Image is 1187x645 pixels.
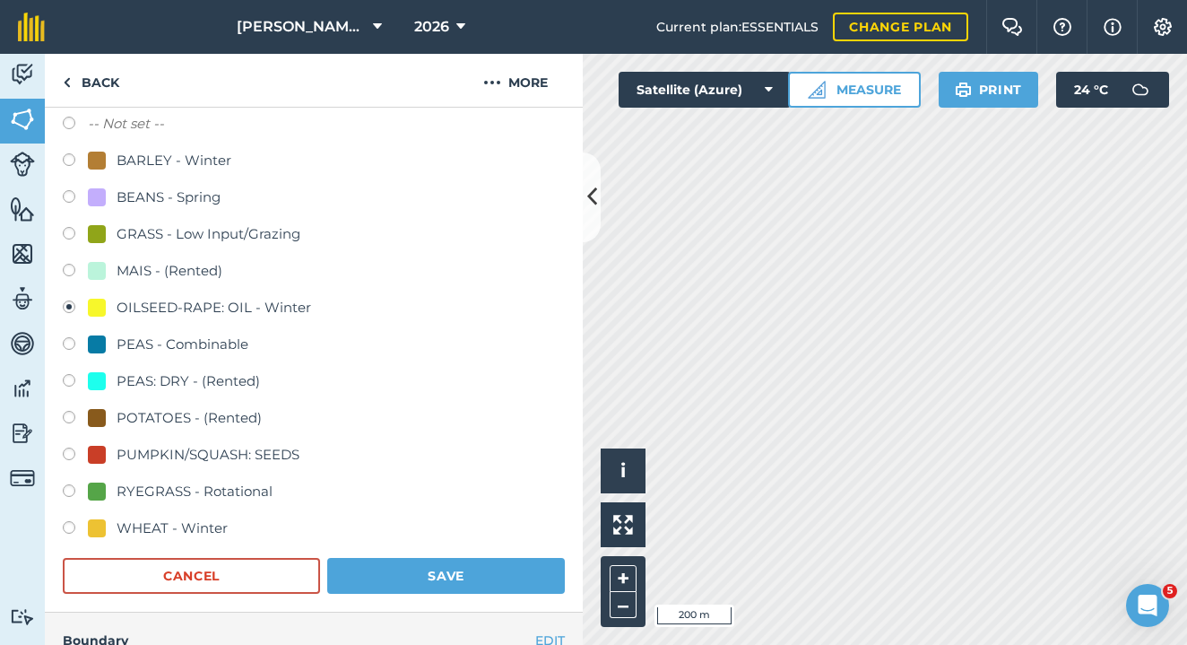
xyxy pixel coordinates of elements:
[10,61,35,88] img: svg+xml;base64,PD94bWwgdmVyc2lvbj0iMS4wIiBlbmNvZGluZz0idXRmLTgiPz4KPCEtLSBHZW5lcmF0b3I6IEFkb2JlIE...
[619,72,791,108] button: Satellite (Azure)
[117,518,228,539] div: WHEAT - Winter
[10,330,35,357] img: svg+xml;base64,PD94bWwgdmVyc2lvbj0iMS4wIiBlbmNvZGluZz0idXRmLTgiPz4KPCEtLSBHZW5lcmF0b3I6IEFkb2JlIE...
[1074,72,1108,108] span: 24 ° C
[117,444,299,466] div: PUMPKIN/SQUASH: SEEDS
[620,459,626,482] span: i
[939,72,1039,108] button: Print
[613,515,633,535] img: Four arrows, one pointing top left, one top right, one bottom right and the last bottom left
[88,113,164,135] label: -- Not set --
[10,196,35,222] img: svg+xml;base64,PHN2ZyB4bWxucz0iaHR0cDovL3d3dy53My5vcmcvMjAwMC9zdmciIHdpZHRoPSI1NiIgaGVpZ2h0PSI2MC...
[10,285,35,312] img: svg+xml;base64,PD94bWwgdmVyc2lvbj0iMS4wIiBlbmNvZGluZz0idXRmLTgiPz4KPCEtLSBHZW5lcmF0b3I6IEFkb2JlIE...
[1104,16,1122,38] img: svg+xml;base64,PHN2ZyB4bWxucz0iaHR0cDovL3d3dy53My5vcmcvMjAwMC9zdmciIHdpZHRoPSIxNyIgaGVpZ2h0PSIxNy...
[1152,18,1174,36] img: A cog icon
[788,72,921,108] button: Measure
[1052,18,1073,36] img: A question mark icon
[117,370,260,392] div: PEAS: DRY - (Rented)
[414,16,449,38] span: 2026
[601,449,645,493] button: i
[1056,72,1169,108] button: 24 °C
[10,375,35,402] img: svg+xml;base64,PD94bWwgdmVyc2lvbj0iMS4wIiBlbmNvZGluZz0idXRmLTgiPz4KPCEtLSBHZW5lcmF0b3I6IEFkb2JlIE...
[10,466,35,491] img: svg+xml;base64,PD94bWwgdmVyc2lvbj0iMS4wIiBlbmNvZGluZz0idXRmLTgiPz4KPCEtLSBHZW5lcmF0b3I6IEFkb2JlIE...
[117,150,231,171] div: BARLEY - Winter
[18,13,45,41] img: fieldmargin Logo
[117,260,222,282] div: MAIS - (Rented)
[117,297,311,318] div: OILSEED-RAPE: OIL - Winter
[117,481,273,502] div: RYEGRASS - Rotational
[656,17,819,37] span: Current plan : ESSENTIALS
[63,558,320,594] button: Cancel
[117,223,300,245] div: GRASS - Low Input/Grazing
[808,81,826,99] img: Ruler icon
[1163,584,1177,598] span: 5
[1001,18,1023,36] img: Two speech bubbles overlapping with the left bubble in the forefront
[1122,72,1158,108] img: svg+xml;base64,PD94bWwgdmVyc2lvbj0iMS4wIiBlbmNvZGluZz0idXRmLTgiPz4KPCEtLSBHZW5lcmF0b3I6IEFkb2JlIE...
[610,592,637,618] button: –
[10,106,35,133] img: svg+xml;base64,PHN2ZyB4bWxucz0iaHR0cDovL3d3dy53My5vcmcvMjAwMC9zdmciIHdpZHRoPSI1NiIgaGVpZ2h0PSI2MC...
[117,407,262,429] div: POTATOES - (Rented)
[955,79,972,100] img: svg+xml;base64,PHN2ZyB4bWxucz0iaHR0cDovL3d3dy53My5vcmcvMjAwMC9zdmciIHdpZHRoPSIxOSIgaGVpZ2h0PSIyNC...
[483,72,501,93] img: svg+xml;base64,PHN2ZyB4bWxucz0iaHR0cDovL3d3dy53My5vcmcvMjAwMC9zdmciIHdpZHRoPSIyMCIgaGVpZ2h0PSIyNC...
[1126,584,1169,627] iframe: Intercom live chat
[10,152,35,177] img: svg+xml;base64,PD94bWwgdmVyc2lvbj0iMS4wIiBlbmNvZGluZz0idXRmLTgiPz4KPCEtLSBHZW5lcmF0b3I6IEFkb2JlIE...
[610,565,637,592] button: +
[45,54,137,107] a: Back
[327,558,565,594] button: Save
[10,420,35,447] img: svg+xml;base64,PD94bWwgdmVyc2lvbj0iMS4wIiBlbmNvZGluZz0idXRmLTgiPz4KPCEtLSBHZW5lcmF0b3I6IEFkb2JlIE...
[10,240,35,267] img: svg+xml;base64,PHN2ZyB4bWxucz0iaHR0cDovL3d3dy53My5vcmcvMjAwMC9zdmciIHdpZHRoPSI1NiIgaGVpZ2h0PSI2MC...
[237,16,366,38] span: [PERSON_NAME] Farm Partnership
[117,334,248,355] div: PEAS - Combinable
[448,54,583,107] button: More
[63,72,71,93] img: svg+xml;base64,PHN2ZyB4bWxucz0iaHR0cDovL3d3dy53My5vcmcvMjAwMC9zdmciIHdpZHRoPSI5IiBoZWlnaHQ9IjI0Ii...
[10,608,35,625] img: svg+xml;base64,PD94bWwgdmVyc2lvbj0iMS4wIiBlbmNvZGluZz0idXRmLTgiPz4KPCEtLSBHZW5lcmF0b3I6IEFkb2JlIE...
[117,187,221,208] div: BEANS - Spring
[833,13,968,41] a: Change plan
